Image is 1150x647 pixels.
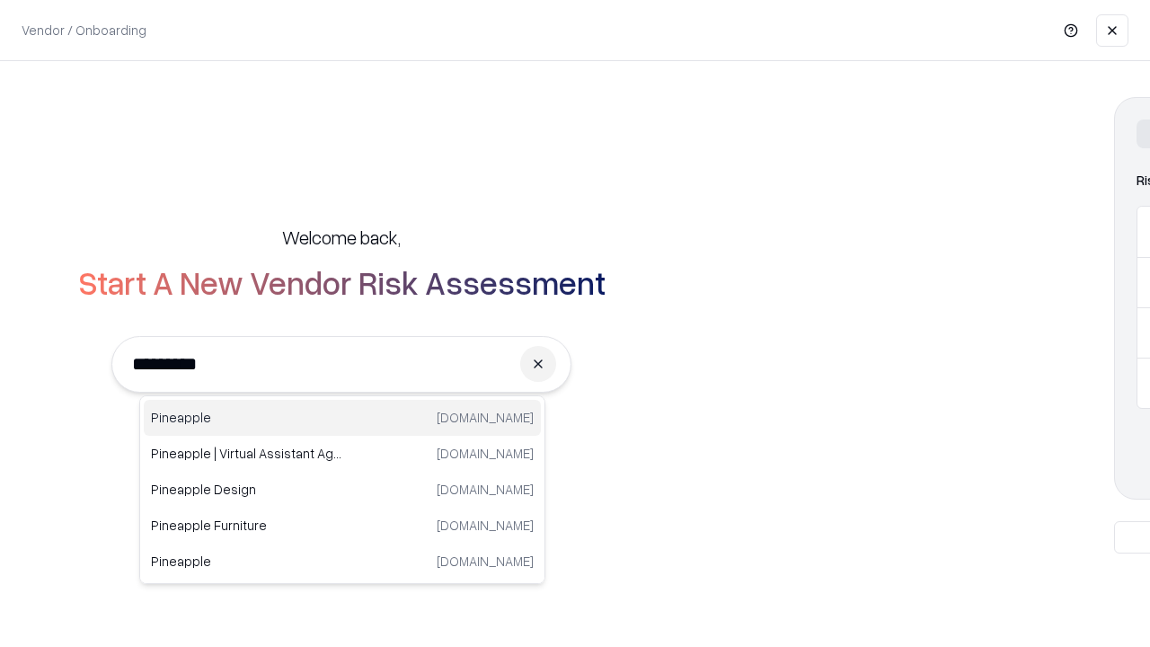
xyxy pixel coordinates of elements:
p: [DOMAIN_NAME] [437,552,534,571]
p: Pineapple Furniture [151,516,342,535]
h5: Welcome back, [282,225,401,250]
p: [DOMAIN_NAME] [437,408,534,427]
p: Pineapple [151,408,342,427]
h2: Start A New Vendor Risk Assessment [78,264,606,300]
p: Pineapple Design [151,480,342,499]
p: Pineapple | Virtual Assistant Agency [151,444,342,463]
div: Suggestions [139,395,545,584]
p: [DOMAIN_NAME] [437,516,534,535]
p: [DOMAIN_NAME] [437,444,534,463]
p: Pineapple [151,552,342,571]
p: [DOMAIN_NAME] [437,480,534,499]
p: Vendor / Onboarding [22,21,146,40]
